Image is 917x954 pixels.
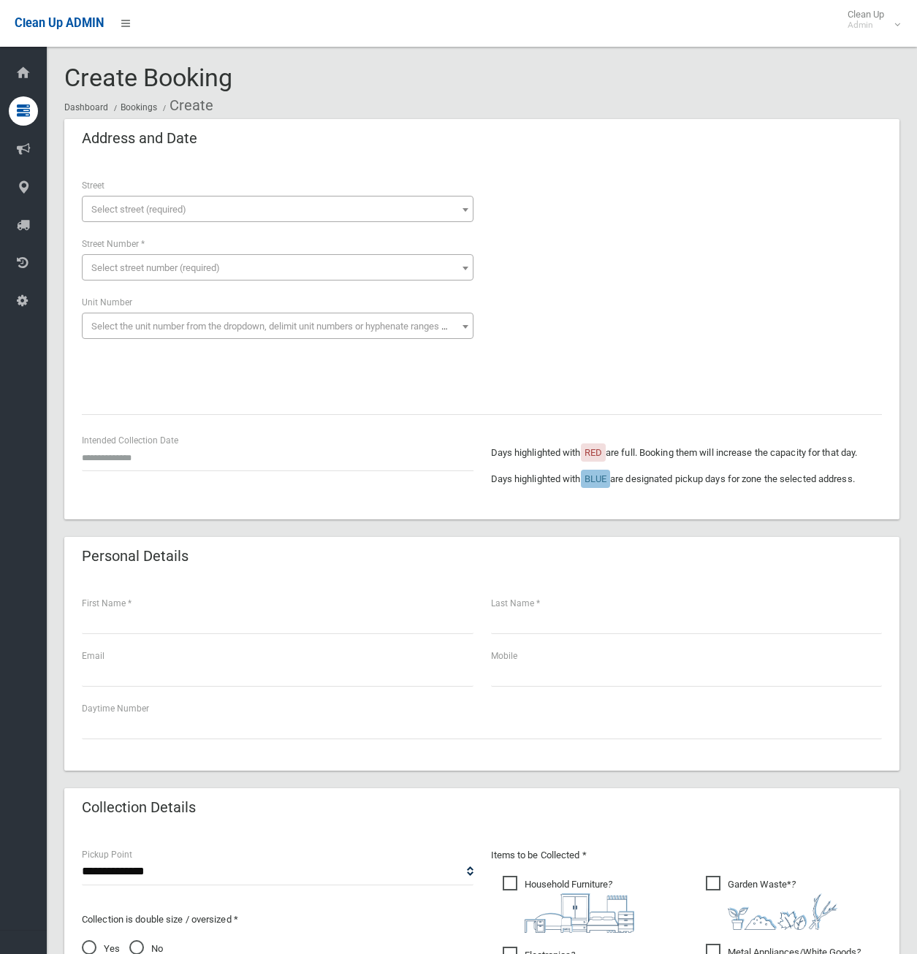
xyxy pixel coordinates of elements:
a: Dashboard [64,102,108,112]
span: Select street number (required) [91,262,220,273]
span: Select street (required) [91,204,186,215]
p: Days highlighted with are full. Booking them will increase the capacity for that day. [491,444,883,462]
li: Create [159,92,213,119]
small: Admin [848,20,884,31]
header: Address and Date [64,124,215,153]
i: ? [728,879,837,930]
span: BLUE [585,473,606,484]
a: Bookings [121,102,157,112]
header: Personal Details [64,542,206,571]
span: Select the unit number from the dropdown, delimit unit numbers or hyphenate ranges with a comma [91,321,500,332]
p: Collection is double size / oversized * [82,911,473,928]
header: Collection Details [64,793,213,822]
span: RED [585,447,602,458]
span: Garden Waste* [706,876,837,930]
p: Days highlighted with are designated pickup days for zone the selected address. [491,470,883,488]
i: ? [525,879,634,933]
p: Items to be Collected * [491,847,883,864]
img: aa9efdbe659d29b613fca23ba79d85cb.png [525,893,634,933]
span: Household Furniture [503,876,634,933]
img: 4fd8a5c772b2c999c83690221e5242e0.png [728,893,837,930]
span: Create Booking [64,63,232,92]
span: Clean Up [840,9,899,31]
span: Clean Up ADMIN [15,16,104,30]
